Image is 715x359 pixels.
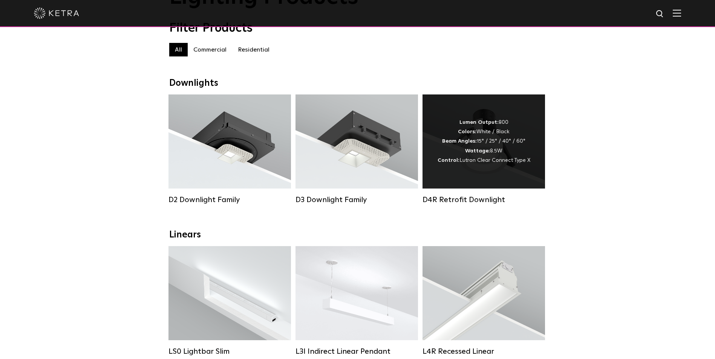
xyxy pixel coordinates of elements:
img: search icon [655,9,665,19]
a: LS0 Lightbar Slim Lumen Output:200 / 350Colors:White / BlackControl:X96 Controller [168,246,291,356]
a: D3 Downlight Family Lumen Output:700 / 900 / 1100Colors:White / Black / Silver / Bronze / Paintab... [295,94,418,204]
div: L4R Recessed Linear [423,347,545,356]
strong: Control: [438,158,459,163]
span: Lutron Clear Connect Type X [459,158,530,163]
div: Filter Products [169,21,546,35]
a: D2 Downlight Family Lumen Output:1200Colors:White / Black / Gloss Black / Silver / Bronze / Silve... [168,94,291,204]
div: LS0 Lightbar Slim [168,347,291,356]
label: All [169,43,188,56]
strong: Lumen Output: [459,120,499,125]
img: ketra-logo-2019-white [34,8,79,19]
img: Hamburger%20Nav.svg [673,9,681,17]
div: D3 Downlight Family [295,195,418,204]
label: Residential [232,43,275,56]
div: 800 White / Black 15° / 25° / 40° / 60° 8.5W [438,118,530,165]
strong: Beam Angles: [442,138,477,144]
a: L3I Indirect Linear Pendant Lumen Output:400 / 600 / 800 / 1000Housing Colors:White / BlackContro... [295,246,418,356]
label: Commercial [188,43,232,56]
a: D4R Retrofit Downlight Lumen Output:800Colors:White / BlackBeam Angles:15° / 25° / 40° / 60°Watta... [423,94,545,204]
a: L4R Recessed Linear Lumen Output:400 / 600 / 800 / 1000Colors:White / BlackControl:Lutron Clear C... [423,246,545,356]
strong: Wattage: [465,148,490,154]
div: Linears [169,230,546,240]
div: Downlights [169,78,546,89]
strong: Colors: [458,129,476,134]
div: D2 Downlight Family [168,195,291,204]
div: D4R Retrofit Downlight [423,195,545,204]
div: L3I Indirect Linear Pendant [295,347,418,356]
